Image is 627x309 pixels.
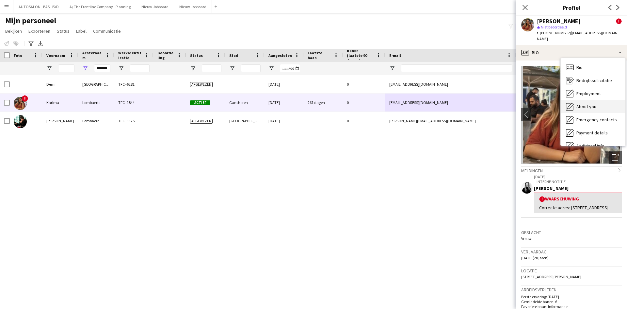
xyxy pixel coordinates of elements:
[46,53,65,58] span: Voornaam
[561,126,625,139] div: Payment details
[541,25,567,29] span: Niet beoordeeld
[521,230,622,235] h3: Geslacht
[14,53,22,58] span: Foto
[280,64,300,72] input: Aangesloten Filter Invoer
[539,196,545,202] span: !
[265,94,304,112] div: [DATE]
[114,94,153,112] div: TFC -1844
[385,75,516,93] div: [EMAIL_ADDRESS][DOMAIN_NAME]
[534,179,622,184] p: – INTERNE NOTITIE
[521,299,622,304] p: Gemiddelde banen: 6
[114,112,153,130] div: TFC -3325
[576,130,608,136] span: Payment details
[521,268,622,274] h3: Locatie
[76,28,87,34] span: Label
[73,27,89,35] a: Label
[609,151,622,164] div: Foto's pop-up openen
[225,94,265,112] div: Ganshoren
[57,28,70,34] span: Status
[539,196,617,202] div: Waarschuwing
[5,16,56,26] span: Mijn personeel
[576,77,612,83] span: Bedrijfssollicitatie
[343,112,385,130] div: 0
[64,0,136,13] button: A/ The Frontline Company - Planning
[265,112,304,130] div: [DATE]
[136,0,174,13] button: Nieuw Jobboard
[616,18,622,24] span: !
[229,65,235,71] button: Open Filtermenu
[521,236,532,241] span: Vrouw
[561,139,625,152] div: Additional info
[308,50,331,60] span: Laatste baan
[521,249,622,255] h3: Verjaardag
[37,40,44,47] app-action-btn: Exporteer XLSX
[225,112,265,130] div: [GEOGRAPHIC_DATA]
[521,166,622,174] div: Meldingen
[54,27,72,35] a: Status
[534,185,622,191] div: [PERSON_NAME]
[174,0,212,13] button: Nieuw Jobboard
[190,65,196,71] button: Open Filtermenu
[516,3,627,12] h3: Profiel
[521,255,549,260] span: [DATE] (28 jaren)
[534,174,622,179] p: [DATE]
[78,112,114,130] div: Lombaerd
[42,75,78,93] div: Demi
[576,117,617,123] span: Emergency contacts
[27,40,35,47] app-action-btn: Geavanceerde filters
[561,87,625,100] div: Employment
[118,50,142,60] span: Werkidentificatie
[14,97,27,110] img: Karima Lombaerts
[46,65,52,71] button: Open Filtermenu
[190,119,213,124] span: Afgewezen
[114,75,153,93] div: TFC -6281
[576,64,583,70] span: Bio
[521,287,622,293] h3: Arbeidsverleden
[516,45,627,60] div: Bio
[521,294,622,299] p: Eerste ervaring: [DATE]
[265,75,304,93] div: [DATE]
[190,100,210,105] span: Actief
[561,74,625,87] div: Bedrijfssollicitatie
[42,112,78,130] div: [PERSON_NAME]
[576,104,596,110] span: About you
[90,27,123,35] a: Communicatie
[343,94,385,112] div: 0
[3,27,24,35] a: Bekijken
[130,64,150,72] input: Werkidentificatie Filter Invoer
[539,205,617,211] div: Correcte adres: [STREET_ADDRESS]
[537,18,581,24] div: [PERSON_NAME]
[26,27,53,35] a: Exporteren
[343,75,385,93] div: 0
[82,65,88,71] button: Open Filtermenu
[78,75,114,93] div: [GEOGRAPHIC_DATA]
[304,94,343,112] div: 261 dagen
[241,64,261,72] input: Stad Filter Invoer
[385,94,516,112] div: [EMAIL_ADDRESS][DOMAIN_NAME]
[78,94,114,112] div: Lombaerts
[5,28,22,34] span: Bekijken
[576,91,601,96] span: Employment
[521,304,622,309] p: Favoriete baan: Informant-e
[118,65,124,71] button: Open Filtermenu
[389,65,395,71] button: Open Filtermenu
[537,30,619,41] span: | [EMAIL_ADDRESS][DOMAIN_NAME]
[516,23,547,31] button: Iedereen5,548
[82,50,103,60] span: Achternaam
[94,64,110,72] input: Achternaam Filter Invoer
[190,82,213,87] span: Afgewezen
[93,28,121,34] span: Communicatie
[576,143,604,149] span: Additional info
[389,53,401,58] span: E-mail
[42,94,78,112] div: Karima
[58,64,74,72] input: Voornaam Filter Invoer
[561,61,625,74] div: Bio
[202,64,221,72] input: Status Filter Invoer
[14,115,27,128] img: Nicolas Lombaerd
[521,274,581,279] span: [STREET_ADDRESS][PERSON_NAME]
[157,50,174,60] span: Beoordeling
[268,65,274,71] button: Open Filtermenu
[561,100,625,113] div: About you
[385,112,516,130] div: [PERSON_NAME][EMAIL_ADDRESS][DOMAIN_NAME]
[190,53,203,58] span: Status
